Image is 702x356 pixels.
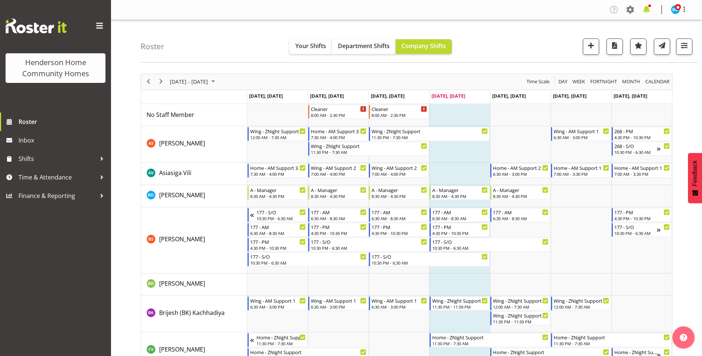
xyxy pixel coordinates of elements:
div: Arshdeep Singh"s event - Wing - ZNight Support Begin From Tuesday, September 16, 2025 at 11:30:00... [308,142,429,156]
div: No Staff Member"s event - Cleaner Begin From Tuesday, September 16, 2025 at 8:00:00 AM GMT+12:00 ... [308,105,368,119]
div: Asiasiga Vili"s event - Home - AM Support 1 Begin From Saturday, September 20, 2025 at 7:00:00 AM... [551,164,611,178]
div: 12:00 AM - 7:30 AM [493,304,548,310]
span: Asiasiga Vili [159,169,191,177]
div: Arshdeep Singh"s event - Wing - AM Support 1 Begin From Saturday, September 20, 2025 at 6:30:00 A... [551,127,611,141]
div: 10:30 PM - 6:30 AM [614,149,657,155]
div: Billie Sothern"s event - 177 - PM Begin From Sunday, September 21, 2025 at 4:30:00 PM GMT+12:00 E... [612,208,672,222]
div: Home - AM Support 2 [493,164,548,171]
a: No Staff Member [147,110,194,119]
button: Company Shifts [396,39,452,54]
div: 10:30 PM - 6:30 AM [311,245,427,251]
div: Arshdeep Singh"s event - 268 - PM Begin From Sunday, September 21, 2025 at 4:30:00 PM GMT+12:00 E... [612,127,672,141]
div: 177 - PM [614,208,670,216]
div: 8:00 AM - 2:30 PM [372,112,427,118]
button: Month [644,77,671,86]
td: Brijesh (BK) Kachhadiya resource [141,296,247,332]
div: 177 - AM [493,208,548,216]
div: 11:30 PM - 7:30 AM [554,340,670,346]
div: 268 - S/O [614,142,657,150]
button: Timeline Day [557,77,569,86]
span: Fortnight [590,77,618,86]
div: A - Manager [432,186,488,194]
div: Billie Sothern"s event - 177 - PM Begin From Wednesday, September 17, 2025 at 4:30:00 PM GMT+12:0... [369,223,429,237]
span: [PERSON_NAME] [159,279,205,288]
div: 11:30 PM - 11:59 PM [432,304,488,310]
div: Wing - ZNight Support [493,312,548,319]
div: 177 - AM [432,208,488,216]
div: Arshdeep Singh"s event - 268 - S/O Begin From Sunday, September 21, 2025 at 10:30:00 PM GMT+12:00... [612,142,672,156]
div: 7:00 AM - 4:00 PM [372,171,427,177]
div: 7:00 AM - 3:30 PM [554,171,609,177]
div: previous period [142,74,155,90]
div: 8:30 AM - 4:30 PM [250,193,306,199]
div: 4:30 PM - 10:30 PM [432,230,488,236]
div: Billie Sothern"s event - 177 - AM Begin From Wednesday, September 17, 2025 at 6:30:00 AM GMT+12:0... [369,208,429,222]
span: [DATE], [DATE] [614,93,647,99]
td: Asiasiga Vili resource [141,163,247,185]
div: 11:30 PM - 7:30 AM [372,134,488,140]
div: 8:30 AM - 4:30 PM [372,193,427,199]
div: 177 - PM [432,223,488,231]
div: A - Manager [250,186,306,194]
button: Download a PDF of the roster according to the set date range. [607,38,623,55]
div: Home - AM Support 1 [614,164,670,171]
div: 10:30 PM - 6:30 AM [250,260,366,266]
div: 4:30 PM - 10:30 PM [311,230,366,236]
div: 177 - S/O [250,253,366,260]
div: Wing - AM Support 2 [372,164,427,171]
div: Wing - ZNight Support [554,297,609,304]
span: Inbox [19,135,107,146]
div: Arshdeep Singh"s event - Wing - ZNight Support Begin From Monday, September 15, 2025 at 12:00:00 ... [248,127,308,141]
div: Billie Sothern"s event - 177 - S/O Begin From Sunday, September 21, 2025 at 10:30:00 PM GMT+12:00... [612,223,672,237]
div: Home - ZNight Support [614,348,657,356]
div: 12:00 AM - 7:30 AM [250,134,306,140]
div: Wing - ZNight Support [250,127,306,135]
div: Barbara Dunlop"s event - A - Manager Begin From Tuesday, September 16, 2025 at 8:30:00 AM GMT+12:... [308,186,368,200]
div: 6:30 AM - 8:30 AM [493,215,548,221]
div: Cleaner [311,105,366,112]
span: [DATE], [DATE] [492,93,526,99]
button: Timeline Week [571,77,587,86]
span: Roster [19,116,107,127]
h4: Roster [141,42,164,51]
span: Week [572,77,586,86]
div: 10:30 PM - 6:30 AM [256,215,306,221]
div: Home - AM Support 1 [554,164,609,171]
div: 177 - PM [372,223,427,231]
div: 177 - S/O [614,223,657,231]
img: barbara-dunlop8515.jpg [671,5,680,14]
div: Home - ZNight Support [432,333,548,341]
button: Previous [144,77,154,86]
div: 10:30 PM - 6:30 AM [432,245,548,251]
span: Feedback [692,160,698,186]
div: September 15 - 21, 2025 [167,74,219,90]
div: Brijesh (BK) Kachhadiya"s event - Wing - ZNight Support Begin From Saturday, September 20, 2025 a... [551,296,611,310]
td: No Staff Member resource [141,104,247,126]
span: [PERSON_NAME] [159,235,205,243]
span: Company Shifts [402,42,446,50]
div: Asiasiga Vili"s event - Home - AM Support 2 Begin From Friday, September 19, 2025 at 6:30:00 AM G... [490,164,550,178]
div: 8:30 AM - 4:30 PM [493,193,548,199]
span: [DATE] - [DATE] [169,77,209,86]
button: Timeline Month [621,77,642,86]
div: 4:30 PM - 10:30 PM [250,245,306,251]
div: 177 - S/O [432,238,548,245]
div: 11:30 PM - 11:59 PM [493,319,548,325]
button: Send a list of all shifts for the selected filtered period to all rostered employees. [654,38,670,55]
button: Your Shifts [289,39,332,54]
button: Highlight an important date within the roster. [630,38,646,55]
div: 177 - S/O [311,238,427,245]
div: 4:30 PM - 10:30 PM [614,215,670,221]
span: [PERSON_NAME] [159,139,205,147]
span: [DATE], [DATE] [371,93,404,99]
div: Wing - ZNight Support [493,297,548,304]
div: Billie Sothern"s event - 177 - AM Begin From Thursday, September 18, 2025 at 6:30:00 AM GMT+12:00... [430,208,490,222]
div: 4:30 PM - 10:30 PM [372,230,427,236]
div: 177 - AM [250,223,306,231]
span: [PERSON_NAME] [159,191,205,199]
div: Home - ZNight Support [256,333,306,341]
div: Billie Sothern"s event - 177 - S/O Begin From Thursday, September 18, 2025 at 10:30:00 PM GMT+12:... [430,238,550,252]
div: 11:30 PM - 7:30 AM [432,340,548,346]
span: Brijesh (BK) Kachhadiya [159,309,225,317]
button: Time Scale [525,77,551,86]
